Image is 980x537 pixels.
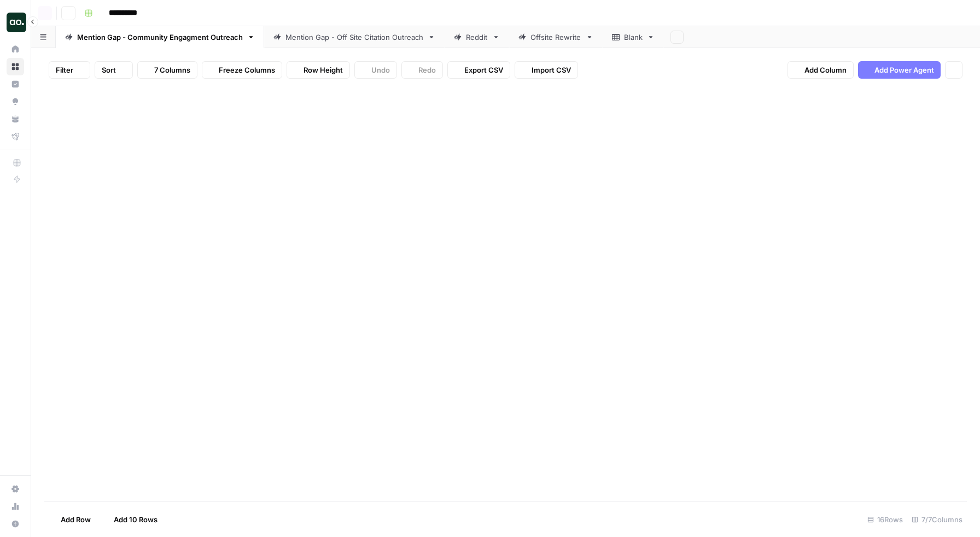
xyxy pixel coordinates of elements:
a: Settings [7,480,24,498]
span: Undo [371,64,390,75]
span: Add 10 Rows [114,514,157,525]
button: Undo [354,61,397,79]
button: 7 Columns [137,61,197,79]
a: Browse [7,58,24,75]
button: Workspace: Dillon Test [7,9,24,36]
span: Add Power Agent [874,64,934,75]
button: Add Power Agent [858,61,941,79]
a: Home [7,40,24,58]
a: Insights [7,75,24,93]
a: Your Data [7,110,24,128]
span: Sort [102,64,116,75]
div: Blank [624,32,643,43]
button: Add 10 Rows [97,511,164,528]
span: Add Column [804,64,847,75]
button: Add Column [787,61,854,79]
div: Reddit [466,32,488,43]
button: Freeze Columns [202,61,282,79]
button: Row Height [287,61,350,79]
a: Mention Gap - Off Site Citation Outreach [264,26,445,48]
span: Add Row [61,514,91,525]
button: Add Row [44,511,97,528]
a: Usage [7,498,24,515]
a: Opportunities [7,93,24,110]
a: Reddit [445,26,509,48]
span: Filter [56,64,73,75]
img: Dillon Test Logo [7,13,26,32]
div: Mention Gap - Community Engagment Outreach [77,32,243,43]
span: Redo [418,64,436,75]
div: 16 Rows [863,511,907,528]
span: Freeze Columns [219,64,275,75]
span: Import CSV [532,64,571,75]
button: Import CSV [515,61,578,79]
div: Mention Gap - Off Site Citation Outreach [285,32,423,43]
div: Offsite Rewrite [530,32,581,43]
button: Export CSV [447,61,510,79]
button: Sort [95,61,133,79]
button: Filter [49,61,90,79]
a: Flightpath [7,128,24,145]
a: Blank [603,26,664,48]
div: 7/7 Columns [907,511,967,528]
span: Export CSV [464,64,503,75]
button: Help + Support [7,515,24,533]
a: Mention Gap - Community Engagment Outreach [56,26,264,48]
a: Offsite Rewrite [509,26,603,48]
span: 7 Columns [154,64,190,75]
button: Redo [401,61,443,79]
span: Row Height [304,64,343,75]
